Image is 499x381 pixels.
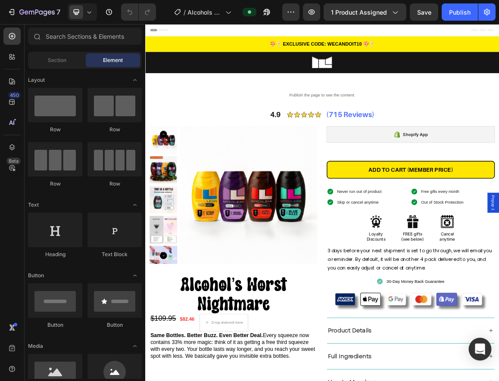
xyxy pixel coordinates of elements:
strong: 🍄🍸 EXCLUSIVE CODE: WECANDOIT10 🍄🍸 [182,25,335,32]
span: Out of Stock Protection [403,257,465,263]
span: Element [103,56,123,64]
p: 4.9 [182,123,198,141]
span: Never run out of product [280,241,345,248]
div: Row [28,180,82,188]
img: Section_1_SQUARE_MYCO_Logo_white.png [243,40,274,71]
button: Carousel Next Arrow [22,333,32,344]
span: Free gifts every month [403,242,458,248]
div: Row [87,180,142,188]
span: Media [28,342,43,350]
span: Loyalty [327,303,347,310]
span: Text [28,201,39,209]
div: Shopify App [377,156,413,166]
div: Beta [6,158,21,164]
button: Save [410,3,438,21]
span: Button [28,272,44,279]
button: 7 [3,3,64,21]
span: Layout [28,76,45,84]
div: Row [28,126,82,133]
img: gempages_512970537769632904-2ec63a24-fafc-4922-85ff-705b10d9340b.png [205,124,257,139]
div: Text Block [87,251,142,258]
button: Publish [442,3,478,21]
span: Toggle open [128,198,142,212]
span: Discounts [323,310,351,318]
span: / [184,8,186,17]
button: 1 product assigned [324,3,406,21]
span: Section [48,56,66,64]
iframe: Design area [145,24,499,381]
div: 450 [8,92,21,99]
strong: ADD TO CART (MEMBER PRICE) [326,208,450,217]
div: Heading [28,251,82,258]
div: Row [87,126,142,133]
div: Publish [449,8,471,17]
span: Toggle open [128,269,142,282]
div: Button [87,321,142,329]
span: 1 product assigned [331,8,387,17]
p: 7 [56,7,60,17]
span: Toggle open [128,339,142,353]
span: Cancel [432,303,451,310]
span: Alcohols Worst Nightmare [187,8,222,17]
span: Toggle open [128,73,142,87]
span: 30-Day Money Back Guarantee [352,372,437,379]
span: Skip or cancel anytime [280,257,341,263]
div: Open Intercom Messenger [469,338,492,361]
div: Undo/Redo [121,3,156,21]
span: Save [417,9,431,16]
strong: EXCLUSIVE CODE: WECANDOIT10 [7,353,123,361]
button: Carousel Back Arrow [22,156,32,166]
span: (see below) [374,310,407,318]
p: (715 Reviews) [264,123,335,141]
div: Button [28,321,82,329]
span: FREE gifts [376,303,405,310]
span: anytime [430,310,452,318]
input: Search Sections & Elements [28,28,142,45]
